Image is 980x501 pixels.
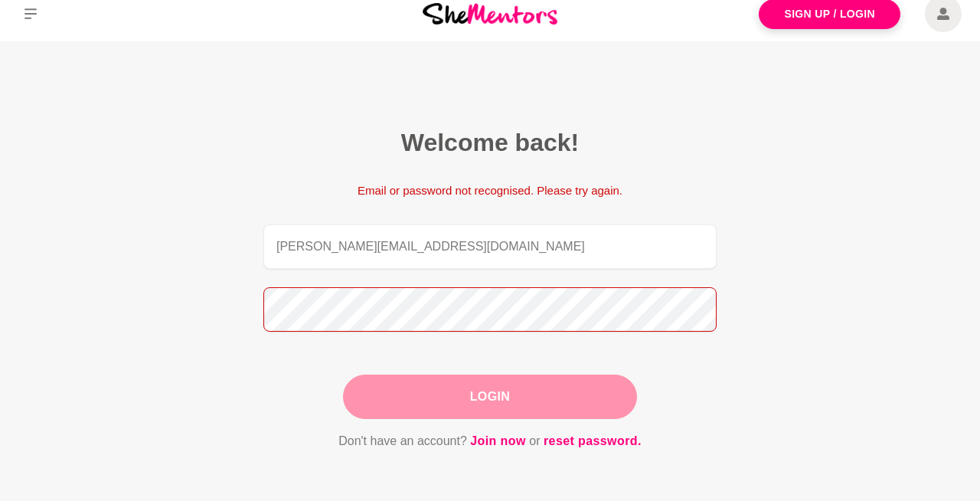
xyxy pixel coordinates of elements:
[423,3,557,24] img: She Mentors Logo
[343,375,637,419] button: Login
[263,431,717,451] p: Don't have an account? or
[544,431,642,451] a: reset password.
[470,431,526,451] a: Join now
[263,224,717,269] input: Email address
[343,182,637,200] p: Email or password not recognised. Please try again.
[263,127,717,158] h2: Welcome back!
